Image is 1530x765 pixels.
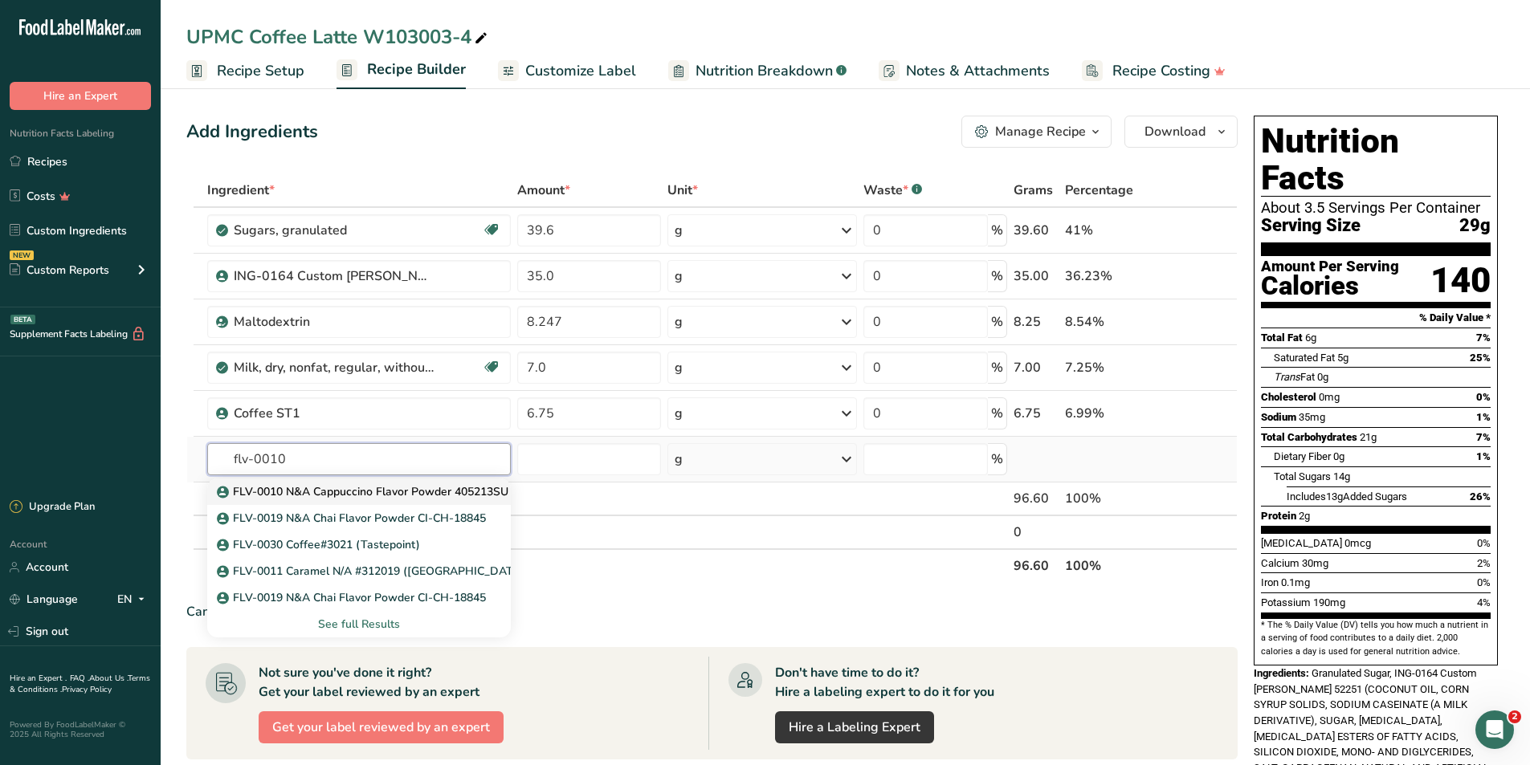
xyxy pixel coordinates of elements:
span: 190mg [1313,596,1345,608]
span: 13g [1326,490,1343,503]
div: 6.99% [1065,404,1161,423]
span: 0g [1333,450,1344,462]
span: Iron [1261,576,1279,588]
div: Coffee ST1 [234,404,435,423]
span: Fat [1274,371,1315,383]
div: 7.00 [1014,358,1059,377]
input: Add Ingredient [207,443,512,475]
div: Not sure you've done it right? Get your label reviewed by an expert [259,663,479,702]
div: 35.00 [1014,267,1059,286]
a: FLV-0019 N&A Chai Flavor Powder CI-CH-18845 [207,505,512,531]
span: [MEDICAL_DATA] [1261,537,1342,549]
div: 6.75 [1014,404,1059,423]
span: Total Fat [1261,332,1303,344]
div: ING-0164 Custom [PERSON_NAME] 52251 [234,267,435,286]
button: Manage Recipe [961,116,1112,148]
span: Saturated Fat [1274,352,1335,364]
p: FLV-0019 N&A Chai Flavor Powder CI-CH-18845 [220,589,486,606]
section: * The % Daily Value (DV) tells you how much a nutrient in a serving of food contributes to a dail... [1261,619,1491,658]
span: Download [1144,122,1206,141]
a: Language [10,585,78,613]
div: 8.25 [1014,312,1059,332]
p: FLV-0019 N&A Chai Flavor Powder CI-CH-18845 [220,510,486,527]
div: 7.25% [1065,358,1161,377]
span: 1% [1476,450,1491,462]
th: 96.60 [1010,548,1063,582]
span: 2g [1299,510,1310,522]
span: Includes Added Sugars [1287,490,1407,503]
a: About Us . [89,673,128,684]
p: FLV-0010 N&A Cappuccino Flavor Powder 405213SU [220,483,508,500]
span: 21g [1360,431,1377,443]
span: 25% [1470,352,1491,364]
div: Manage Recipe [995,122,1086,141]
div: Don't have time to do it? Hire a labeling expert to do it for you [775,663,994,702]
div: 39.60 [1014,221,1059,240]
a: Customize Label [498,53,636,89]
div: 0 [1014,523,1059,542]
span: 2% [1477,557,1491,569]
span: 5g [1337,352,1348,364]
a: Notes & Attachments [879,53,1050,89]
span: 2 [1508,710,1521,723]
span: Total Carbohydrates [1261,431,1357,443]
span: Percentage [1065,181,1133,200]
a: FLV-0010 N&A Cappuccino Flavor Powder 405213SU [207,478,512,505]
div: NEW [10,250,34,260]
span: 7% [1476,431,1491,443]
span: Unit [667,181,698,200]
div: EN [117,590,151,609]
div: Milk, dry, nonfat, regular, without added vitamin A and [MEDICAL_DATA] [234,358,435,377]
div: 8.54% [1065,312,1161,332]
a: Hire a Labeling Expert [775,711,934,743]
div: About 3.5 Servings Per Container [1261,200,1491,216]
a: Recipe Costing [1082,53,1226,89]
a: FLV-0019 N&A Chai Flavor Powder CI-CH-18845 [207,584,512,611]
a: Recipe Setup [186,53,304,89]
div: 36.23% [1065,267,1161,286]
span: Potassium [1261,596,1311,608]
div: g [675,312,683,332]
span: Serving Size [1261,216,1361,236]
button: Download [1124,116,1238,148]
span: Recipe Costing [1112,60,1210,82]
span: 29g [1459,216,1491,236]
span: Dietary Fiber [1274,450,1331,462]
div: Maltodextrin [234,312,435,332]
span: Recipe Setup [217,60,304,82]
div: See full Results [207,611,512,637]
div: Powered By FoodLabelMaker © 2025 All Rights Reserved [10,720,151,739]
th: Net Totals [204,548,1010,582]
div: Calories [1261,275,1399,298]
span: 26% [1470,490,1491,503]
span: 4% [1477,596,1491,608]
a: FLV-0030 Coffee#3021 (Tastepoint) [207,531,512,558]
span: 0g [1317,371,1328,383]
span: Nutrition Breakdown [696,60,833,82]
a: Privacy Policy [62,684,112,695]
span: Ingredients: [1254,667,1309,679]
div: Sugars, granulated [234,221,435,240]
span: 6g [1305,332,1316,344]
span: 35mg [1299,411,1325,423]
span: Notes & Attachments [906,60,1050,82]
span: Sodium [1261,411,1296,423]
span: Customize Label [525,60,636,82]
div: Upgrade Plan [10,499,95,515]
p: FLV-0030 Coffee#3021 (Tastepoint) [220,536,420,553]
div: g [675,404,683,423]
button: Get your label reviewed by an expert [259,711,504,743]
div: Custom Reports [10,262,109,279]
span: 0% [1477,576,1491,588]
span: Cholesterol [1261,391,1316,403]
div: Waste [863,181,922,200]
h1: Nutrition Facts [1261,123,1491,197]
span: 0.1mg [1281,576,1310,588]
a: Recipe Builder [337,51,466,90]
div: 96.60 [1014,489,1059,508]
div: g [675,450,683,469]
div: Amount Per Serving [1261,259,1399,275]
span: 7% [1476,332,1491,344]
span: 30mg [1302,557,1328,569]
div: 100% [1065,489,1161,508]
